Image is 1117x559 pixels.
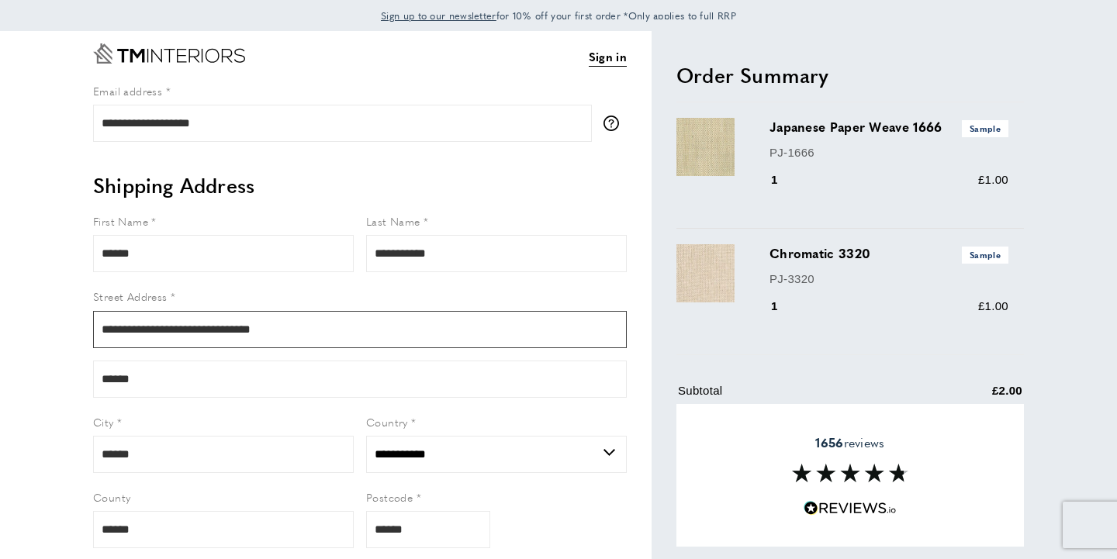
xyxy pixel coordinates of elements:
[603,116,627,131] button: More information
[815,435,884,450] span: reviews
[769,297,800,316] div: 1
[93,489,130,505] span: County
[676,61,1024,89] h2: Order Summary
[366,213,420,229] span: Last Name
[93,414,114,430] span: City
[815,433,843,451] strong: 1656
[93,171,627,199] h2: Shipping Address
[792,464,908,482] img: Reviews section
[769,270,1008,288] p: PJ-3320
[676,118,735,176] img: Japanese Paper Weave 1666
[978,299,1008,312] span: £1.00
[93,83,162,98] span: Email address
[381,9,736,22] span: for 10% off your first order *Only applies to full RRP
[589,47,627,67] a: Sign in
[769,143,1008,162] p: PJ-1666
[804,501,897,516] img: Reviews.io 5 stars
[769,171,800,189] div: 1
[769,244,1008,263] h3: Chromatic 3320
[381,9,496,22] span: Sign up to our newsletter
[93,43,245,64] a: Go to Home page
[962,120,1008,136] span: Sample
[366,489,413,505] span: Postcode
[678,381,914,412] td: Subtotal
[93,288,168,304] span: Street Address
[978,173,1008,186] span: £1.00
[381,8,496,23] a: Sign up to our newsletter
[962,247,1008,263] span: Sample
[769,118,1008,136] h3: Japanese Paper Weave 1666
[93,213,148,229] span: First Name
[366,414,408,430] span: Country
[915,381,1022,412] td: £2.00
[676,244,735,302] img: Chromatic 3320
